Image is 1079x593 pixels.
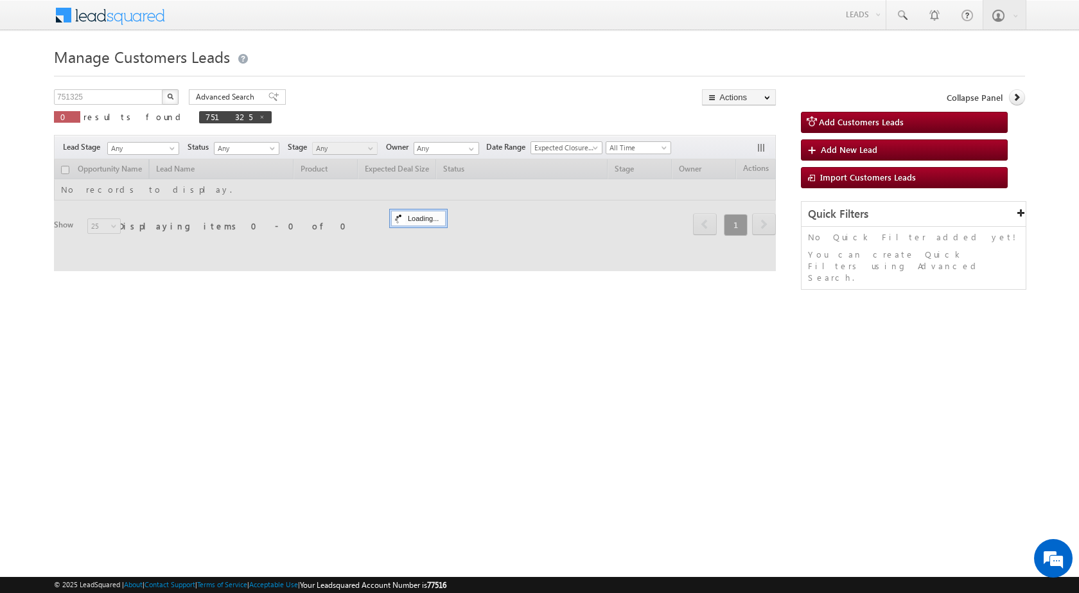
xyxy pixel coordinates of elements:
[312,142,378,155] a: Any
[54,579,446,591] span: © 2025 LeadSquared | | | | |
[802,202,1026,227] div: Quick Filters
[63,141,105,153] span: Lead Stage
[107,142,179,155] a: Any
[54,46,230,67] span: Manage Customers Leads
[215,143,276,154] span: Any
[124,580,143,589] a: About
[188,141,214,153] span: Status
[391,211,446,226] div: Loading...
[206,111,252,122] span: 751325
[108,143,175,154] span: Any
[462,143,478,155] a: Show All Items
[531,141,602,154] a: Expected Closure Date
[427,580,446,590] span: 77516
[606,141,671,154] a: All Time
[300,580,446,590] span: Your Leadsquared Account Number is
[167,93,173,100] img: Search
[249,580,298,589] a: Acceptable Use
[313,143,374,154] span: Any
[197,580,247,589] a: Terms of Service
[821,144,877,155] span: Add New Lead
[196,91,258,103] span: Advanced Search
[531,142,598,154] span: Expected Closure Date
[414,142,479,155] input: Type to Search
[386,141,414,153] span: Owner
[83,111,186,122] span: results found
[702,89,776,105] button: Actions
[947,92,1003,103] span: Collapse Panel
[808,231,1019,243] p: No Quick Filter added yet!
[819,116,904,127] span: Add Customers Leads
[606,142,667,154] span: All Time
[288,141,312,153] span: Stage
[214,142,279,155] a: Any
[820,172,916,182] span: Import Customers Leads
[145,580,195,589] a: Contact Support
[486,141,531,153] span: Date Range
[60,111,74,122] span: 0
[808,249,1019,283] p: You can create Quick Filters using Advanced Search.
